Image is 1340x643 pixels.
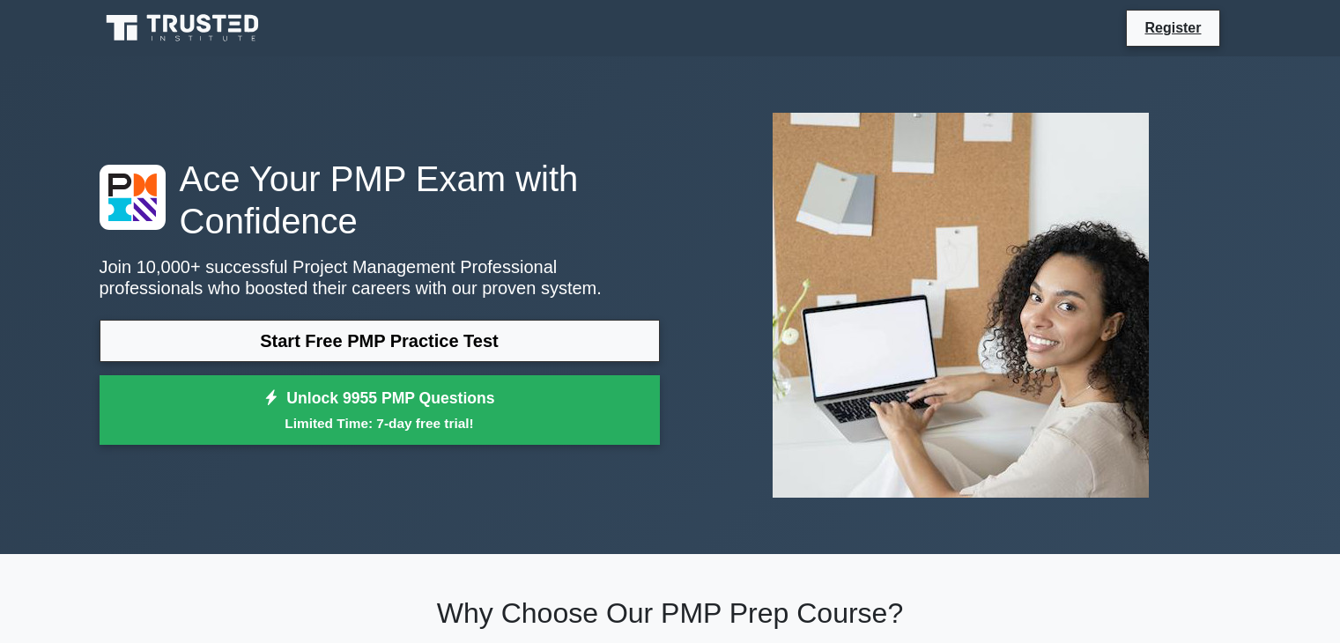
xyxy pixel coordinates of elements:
[100,256,660,299] p: Join 10,000+ successful Project Management Professional professionals who boosted their careers w...
[100,158,660,242] h1: Ace Your PMP Exam with Confidence
[100,320,660,362] a: Start Free PMP Practice Test
[100,596,1241,630] h2: Why Choose Our PMP Prep Course?
[122,413,638,433] small: Limited Time: 7-day free trial!
[100,375,660,446] a: Unlock 9955 PMP QuestionsLimited Time: 7-day free trial!
[1134,17,1211,39] a: Register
